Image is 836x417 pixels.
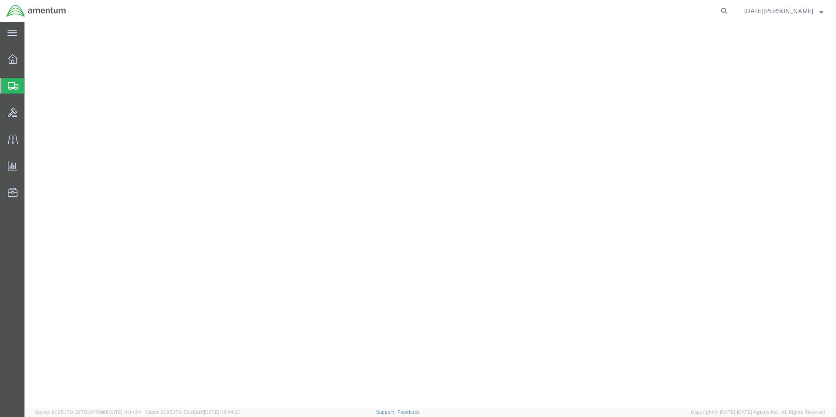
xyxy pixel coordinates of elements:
iframe: FS Legacy Container [24,22,836,408]
img: logo [6,4,66,17]
a: Support [376,410,398,415]
span: [DATE] 11:04:24 [107,410,141,415]
span: Copyright © [DATE]-[DATE] Agistix Inc., All Rights Reserved [691,409,826,416]
span: Noel Arrieta [744,6,813,16]
button: [DATE][PERSON_NAME] [744,6,824,16]
span: Client: 2025.17.0-5dd568f [145,410,240,415]
a: Feedback [397,410,420,415]
span: [DATE] 08:44:20 [204,410,240,415]
span: Server: 2025.17.0-327f6347098 [35,410,141,415]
